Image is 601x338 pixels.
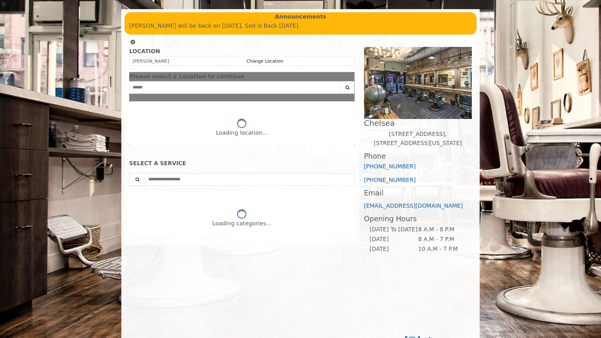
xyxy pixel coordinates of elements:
td: 8 A.M - 7 P.M [418,234,466,244]
td: [DATE] [369,234,418,244]
p: [PERSON_NAME] will be back on [DATE]. Sod is Back [DATE]. [129,21,472,31]
button: Service Search [129,173,145,186]
h2: Chelsea [364,119,472,127]
td: 8 A.M - 8 P.M [418,225,466,234]
i: Search button [344,85,351,90]
span: Please select a Location to continue [129,73,245,80]
b: Announcements [275,12,326,21]
div: Loading location... [216,128,268,138]
h3: Email [364,189,472,197]
a: [PHONE_NUMBER] [364,163,416,170]
h3: Phone [364,152,472,160]
div: Loading categories... [212,219,271,228]
button: close dialog [345,75,355,79]
b: LOCATION [129,48,160,54]
input: Search Center [129,81,341,94]
div: SELECT A SERVICE [129,161,355,166]
a: [PHONE_NUMBER] [364,177,416,183]
p: [STREET_ADDRESS],[STREET_ADDRESS][US_STATE] [364,130,472,148]
h3: Opening Hours [364,215,472,223]
span: [PERSON_NAME] [133,59,169,64]
a: Change Location [246,59,283,64]
td: [DATE] [369,244,418,254]
div: Center Select [129,81,355,97]
a: [EMAIL_ADDRESS][DOMAIN_NAME] [364,202,463,209]
td: [DATE] To [DATE] [369,225,418,234]
td: 10 A.M - 7 P.M [418,244,466,254]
